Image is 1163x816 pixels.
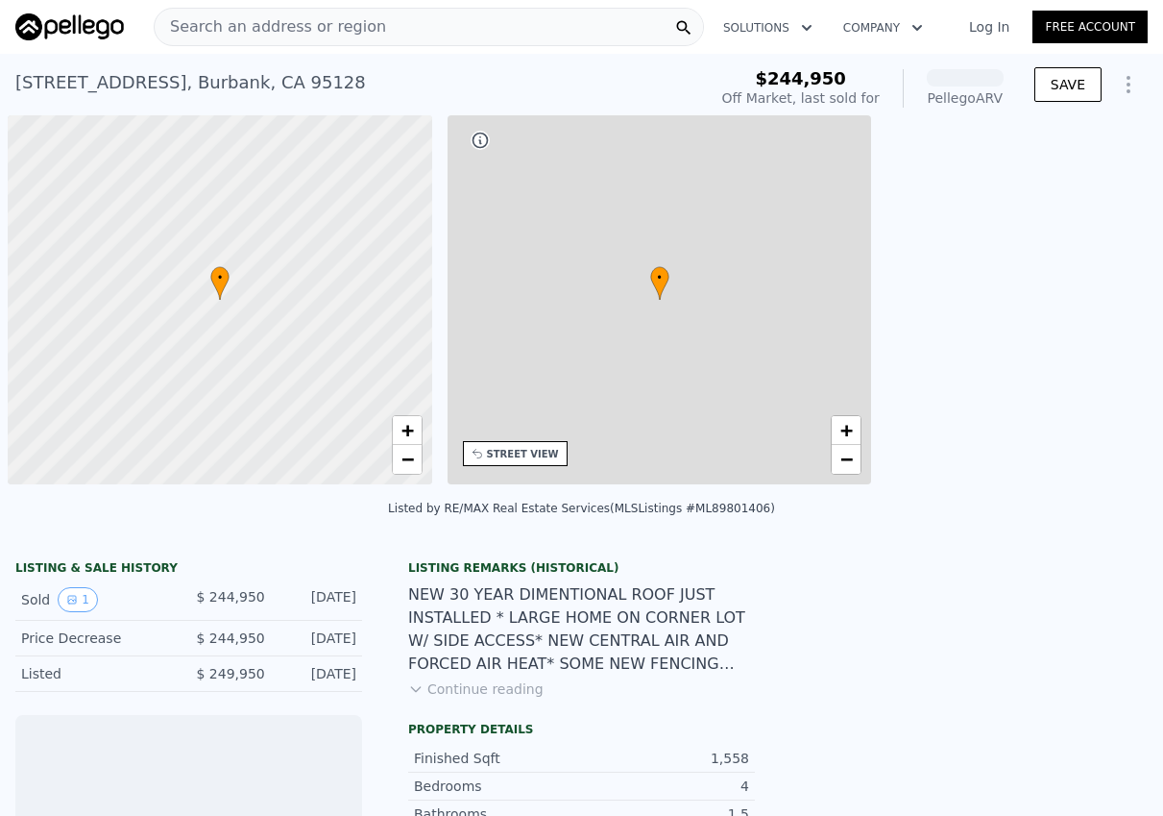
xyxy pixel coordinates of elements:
div: 1,558 [582,749,750,768]
span: • [650,269,669,286]
span: − [840,447,853,471]
div: • [650,266,669,300]
button: Solutions [708,11,828,45]
span: + [400,418,413,442]
button: SAVE [1034,67,1102,102]
div: Listing Remarks (Historical) [408,560,755,576]
button: Continue reading [408,680,544,699]
span: $ 249,950 [196,666,264,681]
a: Zoom in [393,416,422,445]
div: LISTING & SALE HISTORY [15,560,362,580]
a: Log In [946,17,1032,37]
div: Listed [21,664,174,683]
div: Property details [408,722,755,737]
span: Search an address or region [155,15,386,38]
button: Company [828,11,938,45]
div: Price Decrease [21,629,174,648]
div: • [210,266,230,300]
div: [DATE] [280,629,356,648]
div: Off Market, last sold for [722,88,880,108]
div: [DATE] [280,587,356,612]
span: $244,950 [755,68,846,88]
div: STREET VIEW [487,447,559,461]
a: Zoom out [832,445,860,474]
div: NEW 30 YEAR DIMENTIONAL ROOF JUST INSTALLED * LARGE HOME ON CORNER LOT W/ SIDE ACCESS* NEW CENTRA... [408,583,755,676]
img: Pellego [15,13,124,40]
div: Bedrooms [414,777,582,796]
div: Sold [21,587,174,612]
button: Show Options [1109,65,1148,104]
span: + [840,418,853,442]
span: − [400,447,413,471]
span: $ 244,950 [196,589,264,605]
div: Finished Sqft [414,749,582,768]
div: [DATE] [280,664,356,683]
button: View historical data [58,587,98,612]
a: Zoom out [393,445,422,474]
span: $ 244,950 [196,631,264,646]
div: 4 [582,777,750,796]
a: Free Account [1032,11,1148,43]
span: • [210,269,230,286]
div: Pellego ARV [927,88,1004,108]
a: Zoom in [832,416,860,445]
div: Listed by RE/MAX Real Estate Services (MLSListings #ML89801406) [388,502,775,515]
div: [STREET_ADDRESS] , Burbank , CA 95128 [15,69,366,96]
